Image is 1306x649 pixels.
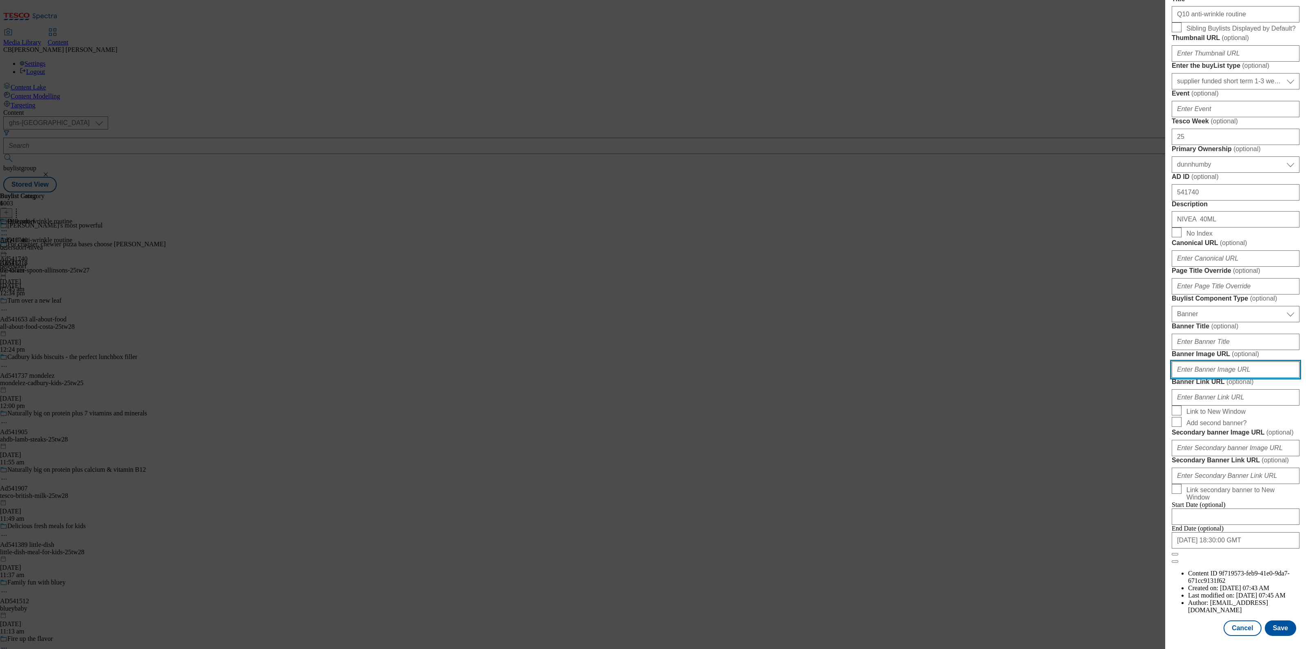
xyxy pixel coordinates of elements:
[1172,334,1299,350] input: Enter Banner Title
[1188,599,1299,614] li: Author:
[1188,570,1299,584] li: Content ID
[1172,440,1299,456] input: Enter Secondary banner Image URL
[1188,599,1268,613] span: [EMAIL_ADDRESS][DOMAIN_NAME]
[1172,361,1299,378] input: Enter Banner Image URL
[1191,90,1219,97] span: ( optional )
[1172,184,1299,201] input: Enter AD ID
[1172,322,1299,330] label: Banner Title
[1186,486,1296,501] span: Link secondary banner to New Window
[1265,620,1296,636] button: Save
[1172,468,1299,484] input: Enter Secondary Banner Link URL
[1172,294,1299,303] label: Buylist Component Type
[1172,145,1299,153] label: Primary Ownership
[1233,145,1261,152] span: ( optional )
[1172,456,1299,464] label: Secondary Banner Link URL
[1222,34,1249,41] span: ( optional )
[1186,408,1246,415] span: Link to New Window
[1172,350,1299,358] label: Banner Image URL
[1172,34,1299,42] label: Thumbnail URL
[1172,267,1299,275] label: Page Title Override
[1172,508,1299,525] input: Enter Date
[1191,173,1219,180] span: ( optional )
[1172,45,1299,62] input: Enter Thumbnail URL
[1172,532,1299,549] input: Enter Date
[1172,250,1299,267] input: Enter Canonical URL
[1172,428,1299,437] label: Secondary banner Image URL
[1172,525,1224,532] span: End Date (optional)
[1226,378,1254,385] span: ( optional )
[1172,553,1178,555] button: Close
[1224,620,1261,636] button: Cancel
[1172,378,1299,386] label: Banner Link URL
[1172,201,1299,208] label: Description
[1232,350,1259,357] span: ( optional )
[1186,230,1213,237] span: No Index
[1211,323,1239,330] span: ( optional )
[1172,501,1226,508] span: Start Date (optional)
[1172,173,1299,181] label: AD ID
[1250,295,1277,302] span: ( optional )
[1172,239,1299,247] label: Canonical URL
[1242,62,1269,69] span: ( optional )
[1188,592,1299,599] li: Last modified on:
[1186,419,1247,427] span: Add second banner?
[1172,101,1299,117] input: Enter Event
[1220,239,1247,246] span: ( optional )
[1233,267,1260,274] span: ( optional )
[1210,118,1238,125] span: ( optional )
[1186,25,1296,32] span: Sibling Buylists Displayed by Default?
[1172,62,1299,70] label: Enter the buyList type
[1188,584,1299,592] li: Created on:
[1188,570,1290,584] span: 9f719573-feb9-41e0-9da7-671cc9131f62
[1172,278,1299,294] input: Enter Page Title Override
[1172,211,1299,227] input: Enter Description
[1236,592,1286,599] span: [DATE] 07:45 AM
[1172,117,1299,125] label: Tesco Week
[1266,429,1294,436] span: ( optional )
[1172,129,1299,145] input: Enter Tesco Week
[1172,6,1299,22] input: Enter Title
[1172,389,1299,406] input: Enter Banner Link URL
[1220,584,1269,591] span: [DATE] 07:43 AM
[1262,457,1289,464] span: ( optional )
[1172,89,1299,98] label: Event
